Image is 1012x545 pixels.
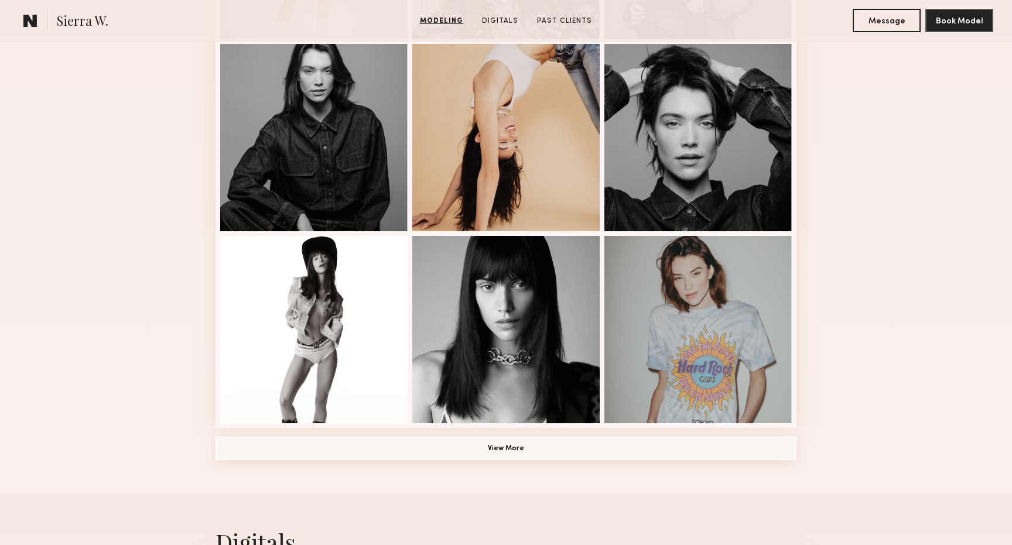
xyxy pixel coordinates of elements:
[532,16,597,26] a: Past Clients
[415,16,468,26] a: Modeling
[57,12,108,32] span: Sierra W.
[925,15,993,25] a: Book Model
[477,16,523,26] a: Digitals
[925,9,993,32] button: Book Model
[853,9,921,32] button: Message
[216,437,796,460] button: View More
